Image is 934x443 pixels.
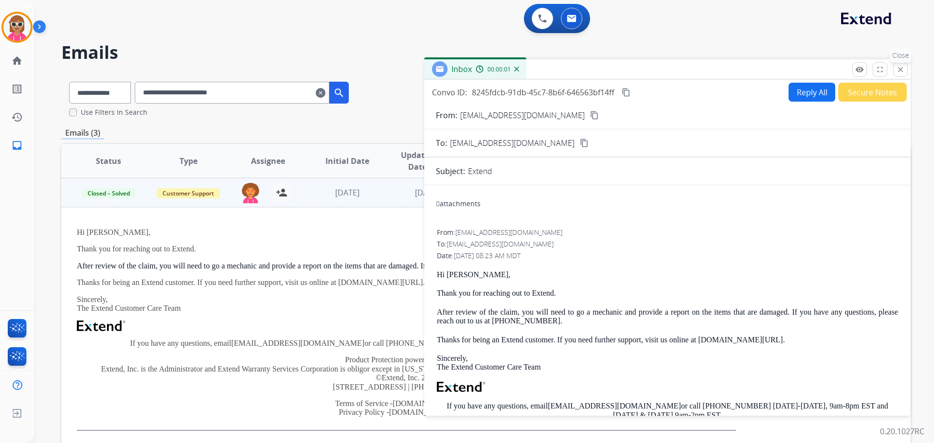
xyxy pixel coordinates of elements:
span: Inbox [451,64,472,74]
a: [EMAIL_ADDRESS][DOMAIN_NAME] [231,339,364,347]
mat-icon: person_add [276,187,287,198]
span: [DATE] [415,187,439,198]
span: [EMAIL_ADDRESS][DOMAIN_NAME] [450,137,575,149]
img: Extend Logo [77,320,126,331]
mat-icon: close [896,65,905,74]
a: [DOMAIN_NAME][URL] [393,399,477,408]
mat-icon: history [11,111,23,123]
mat-icon: content_copy [622,88,630,97]
p: Sincerely, The Extend Customer Care Team [77,295,736,313]
img: Extend Logo [437,382,485,392]
p: Close [890,48,912,63]
mat-icon: content_copy [590,111,599,120]
p: Hi [PERSON_NAME], [437,270,898,279]
mat-icon: fullscreen [876,65,884,74]
p: Sincerely, The Extend Customer Care Team [437,354,898,372]
p: To: [436,137,447,149]
p: 0.20.1027RC [880,425,924,437]
mat-icon: inbox [11,140,23,151]
label: Use Filters In Search [81,107,147,117]
p: [EMAIL_ADDRESS][DOMAIN_NAME] [460,109,585,121]
a: [EMAIL_ADDRESS][DOMAIN_NAME] [548,402,681,410]
span: Closed – Solved [82,188,136,198]
p: Emails (3) [61,127,104,139]
span: 00:00:01 [487,66,511,73]
img: agent-avatar [241,183,260,203]
span: Assignee [251,155,285,167]
button: Close [893,62,908,77]
mat-icon: remove_red_eye [855,65,864,74]
p: Terms of Service - Privacy Policy - [77,399,736,417]
mat-icon: content_copy [580,139,589,147]
span: 8245fdcb-91db-45c7-8b6f-646563bf14ff [472,87,614,98]
button: Secure Notes [838,83,907,102]
p: Thanks for being an Extend customer. If you need further support, visit us online at [DOMAIN_NAME... [77,278,736,287]
span: 0 [436,199,440,208]
p: If you have any questions, email or call [PHONE_NUMBER] [DATE]-[DATE], 9am-8pm EST and [DATE] & [... [437,402,898,420]
span: Initial Date [325,155,369,167]
span: [EMAIL_ADDRESS][DOMAIN_NAME] [447,239,554,248]
img: avatar [3,14,31,41]
div: Date: [437,251,898,261]
span: Type [180,155,198,167]
p: Hi [PERSON_NAME], [77,228,736,237]
span: [DATE] 08:23 AM MDT [454,251,521,260]
p: After review of the claim, you will need to go a mechanic and provide a report on the items that ... [437,308,898,326]
p: Product Protection powered by Extend. Extend, Inc. is the Administrator and Extend Warranty Servi... [77,355,736,391]
p: Extend [468,165,492,177]
p: Thanks for being an Extend customer. If you need further support, visit us online at [DOMAIN_NAME... [437,336,898,344]
p: If you have any questions, email or call [PHONE_NUMBER] [DATE]-[DATE], 9am-8pm EST and [DATE] & [... [77,339,736,348]
p: From: [436,109,457,121]
span: Customer Support [157,188,220,198]
span: Updated Date [395,149,440,173]
mat-icon: home [11,55,23,67]
span: [EMAIL_ADDRESS][DOMAIN_NAME] [455,228,562,237]
h2: Emails [61,43,911,62]
span: [DATE] [335,187,359,198]
p: Thank you for reaching out to Extend. [77,245,736,253]
mat-icon: search [333,87,345,99]
p: Convo ID: [432,87,467,98]
p: After review of the claim, you will need to go a mechanic and provide a report on the items that ... [77,262,736,270]
div: attachments [436,199,481,209]
div: From: [437,228,898,237]
mat-icon: list_alt [11,83,23,95]
p: Subject: [436,165,465,177]
button: Reply All [789,83,835,102]
p: Thank you for reaching out to Extend. [437,289,898,298]
a: [DOMAIN_NAME][URL] [389,408,474,416]
mat-icon: clear [316,87,325,99]
span: Status [96,155,121,167]
div: To: [437,239,898,249]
